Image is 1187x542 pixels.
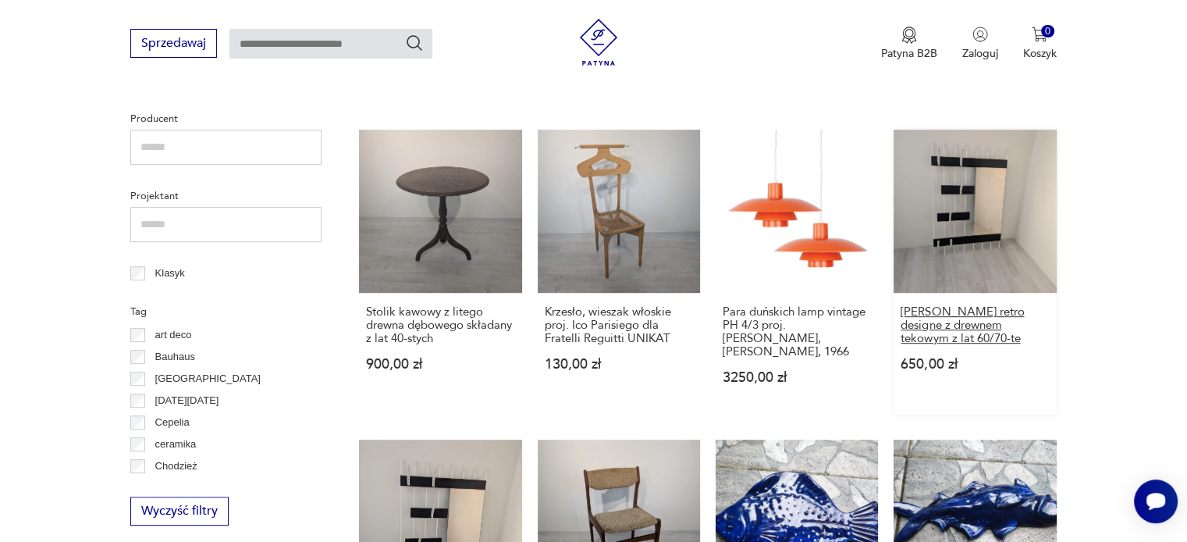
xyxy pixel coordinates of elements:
[155,414,190,431] p: Cepelia
[962,27,998,61] button: Zaloguj
[716,130,878,414] a: Para duńskich lamp vintage PH 4/3 proj. Poul Henningsen, Louis Poulsen, 1966Para duńskich lamp vi...
[901,27,917,44] img: Ikona medalu
[723,305,871,358] h3: Para duńskich lamp vintage PH 4/3 proj. [PERSON_NAME], [PERSON_NAME], 1966
[155,458,197,475] p: Chodzież
[723,371,871,384] p: 3250,00 zł
[901,358,1049,371] p: 650,00 zł
[545,305,693,345] h3: Krzesło, wieszak włoskie proj. Ico Parisiego dla Fratelli Reguitti UNIKAT
[1041,25,1054,38] div: 0
[881,46,937,61] p: Patyna B2B
[575,19,622,66] img: Patyna - sklep z meblami i dekoracjami vintage
[155,326,192,344] p: art deco
[972,27,988,42] img: Ikonka użytkownika
[155,392,219,409] p: [DATE][DATE]
[538,130,700,414] a: Krzesło, wieszak włoskie proj. Ico Parisiego dla Fratelli Reguitti UNIKATKrzesło, wieszak włoskie...
[130,29,217,58] button: Sprzedawaj
[881,27,937,61] a: Ikona medaluPatyna B2B
[359,130,521,414] a: Stolik kawowy z litego drewna dębowego składany z lat 40-stychStolik kawowy z litego drewna dębow...
[366,305,514,345] h3: Stolik kawowy z litego drewna dębowego składany z lat 40-stych
[1032,27,1047,42] img: Ikona koszyka
[130,110,322,127] p: Producent
[155,480,194,497] p: Ćmielów
[1023,27,1057,61] button: 0Koszyk
[155,370,261,387] p: [GEOGRAPHIC_DATA]
[130,497,229,526] button: Wyczyść filtry
[901,305,1049,345] h3: [PERSON_NAME] retro designe z drewnem tekowym z lat 60/70-te
[894,130,1056,414] a: Wieszak retro designe z drewnem tekowym z lat 60/70-te[PERSON_NAME] retro designe z drewnem tekow...
[1023,46,1057,61] p: Koszyk
[405,34,424,52] button: Szukaj
[155,436,197,453] p: ceramika
[1134,480,1178,523] iframe: Smartsupp widget button
[366,358,514,371] p: 900,00 zł
[130,39,217,50] a: Sprzedawaj
[545,358,693,371] p: 130,00 zł
[130,303,322,320] p: Tag
[962,46,998,61] p: Zaloguj
[155,265,185,282] p: Klasyk
[155,348,195,365] p: Bauhaus
[881,27,937,61] button: Patyna B2B
[130,187,322,205] p: Projektant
